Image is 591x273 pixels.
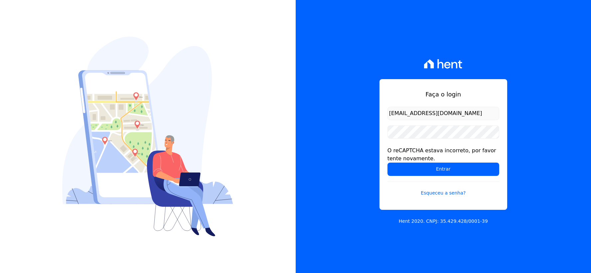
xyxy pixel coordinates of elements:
input: Entrar [387,163,499,176]
p: Hent 2020. CNPJ: 35.429.428/0001-39 [399,218,488,225]
input: Email [387,107,499,120]
img: Login [62,37,233,236]
div: O reCAPTCHA estava incorreto, por favor tente novamente. [387,147,499,163]
a: Esqueceu a senha? [387,181,499,197]
h1: Faça o login [387,90,499,99]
